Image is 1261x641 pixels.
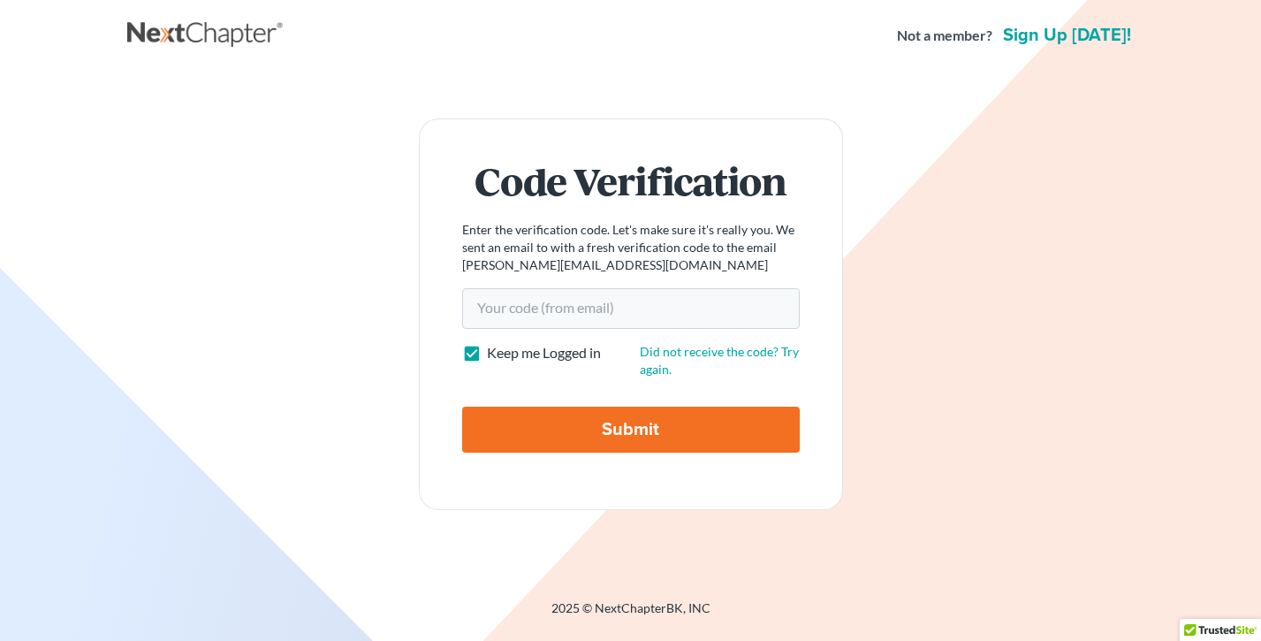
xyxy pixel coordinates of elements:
strong: Not a member? [897,26,992,46]
label: Keep me Logged in [487,343,601,363]
a: Sign up [DATE]! [999,27,1135,44]
input: Your code (from email) [462,288,800,329]
p: Enter the verification code. Let's make sure it's really you. We sent an email to with a fresh ve... [462,221,800,274]
input: Submit [462,407,800,453]
div: 2025 © NextChapterBK, INC [127,599,1135,631]
a: Did not receive the code? Try again. [640,344,799,377]
h1: Code Verification [462,162,800,200]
